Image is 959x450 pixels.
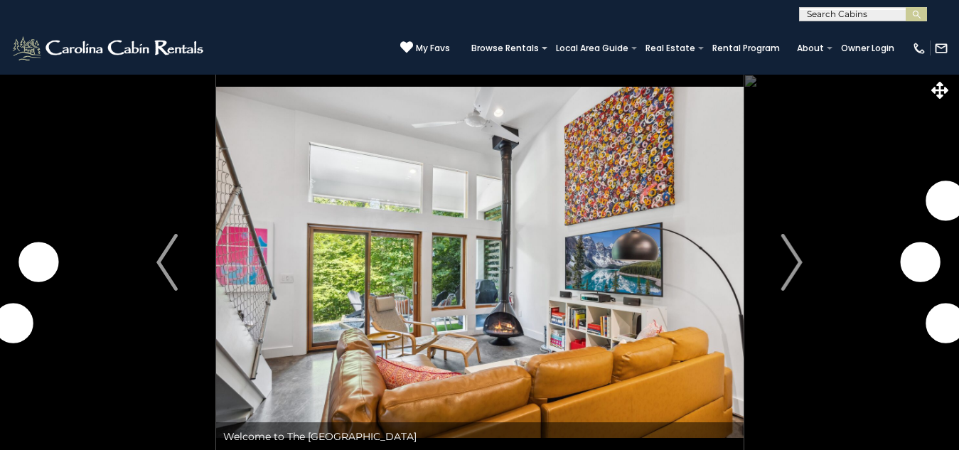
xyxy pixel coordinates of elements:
[400,41,450,55] a: My Favs
[912,41,926,55] img: phone-regular-white.png
[549,38,636,58] a: Local Area Guide
[464,38,546,58] a: Browse Rentals
[781,234,803,291] img: arrow
[416,42,450,55] span: My Favs
[934,41,948,55] img: mail-regular-white.png
[834,38,901,58] a: Owner Login
[638,38,702,58] a: Real Estate
[156,234,178,291] img: arrow
[790,38,831,58] a: About
[11,34,208,63] img: White-1-2.png
[705,38,787,58] a: Rental Program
